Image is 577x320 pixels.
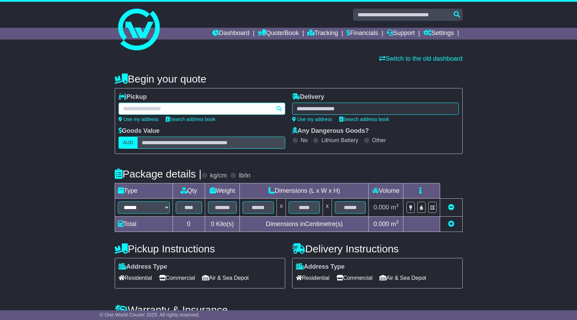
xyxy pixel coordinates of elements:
[119,137,138,149] label: AUD
[258,28,299,40] a: Quote/Book
[292,243,463,254] h4: Delivery Instructions
[379,273,426,283] span: Air & Sea Depot
[296,273,330,283] span: Residential
[115,304,463,315] h4: Warranty & Insurance
[448,220,454,227] a: Add new item
[301,137,308,144] label: No
[423,28,454,40] a: Settings
[396,219,399,225] sup: 3
[210,172,227,180] label: kg/cm
[391,220,399,227] span: m
[374,204,389,211] span: 0.000
[119,127,160,135] label: Goods Value
[307,28,338,40] a: Tracking
[119,116,159,122] a: Use my address
[100,312,200,318] span: © One World Courier 2025. All rights reserved.
[115,168,202,180] h4: Package details |
[448,204,454,211] a: Remove this item
[292,116,332,122] a: Use my address
[115,183,173,199] td: Type
[159,273,195,283] span: Commercial
[239,172,250,180] label: lb/in
[277,199,286,217] td: x
[115,73,463,85] h4: Begin your quote
[119,103,285,115] typeahead: Please provide city
[369,183,403,199] td: Volume
[119,263,167,271] label: Address Type
[296,263,345,271] label: Address Type
[372,137,386,144] label: Other
[173,217,205,232] td: 0
[205,217,240,232] td: Kilo(s)
[166,116,216,122] a: Search address book
[212,28,250,40] a: Dashboard
[240,217,369,232] td: Dimensions in Centimetre(s)
[387,28,415,40] a: Support
[347,28,378,40] a: Financials
[336,273,373,283] span: Commercial
[292,93,324,101] label: Delivery
[379,55,462,62] a: Switch to the old dashboard
[115,243,285,254] h4: Pickup Instructions
[321,137,358,144] label: Lithium Battery
[119,273,152,283] span: Residential
[323,199,332,217] td: x
[374,220,389,227] span: 0.000
[396,203,399,208] sup: 3
[202,273,249,283] span: Air & Sea Depot
[292,127,369,135] label: Any Dangerous Goods?
[211,220,214,227] span: 0
[115,217,173,232] td: Total
[391,204,399,211] span: m
[205,183,240,199] td: Weight
[119,93,147,101] label: Pickup
[240,183,369,199] td: Dimensions (L x W x H)
[339,116,389,122] a: Search address book
[173,183,205,199] td: Qty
